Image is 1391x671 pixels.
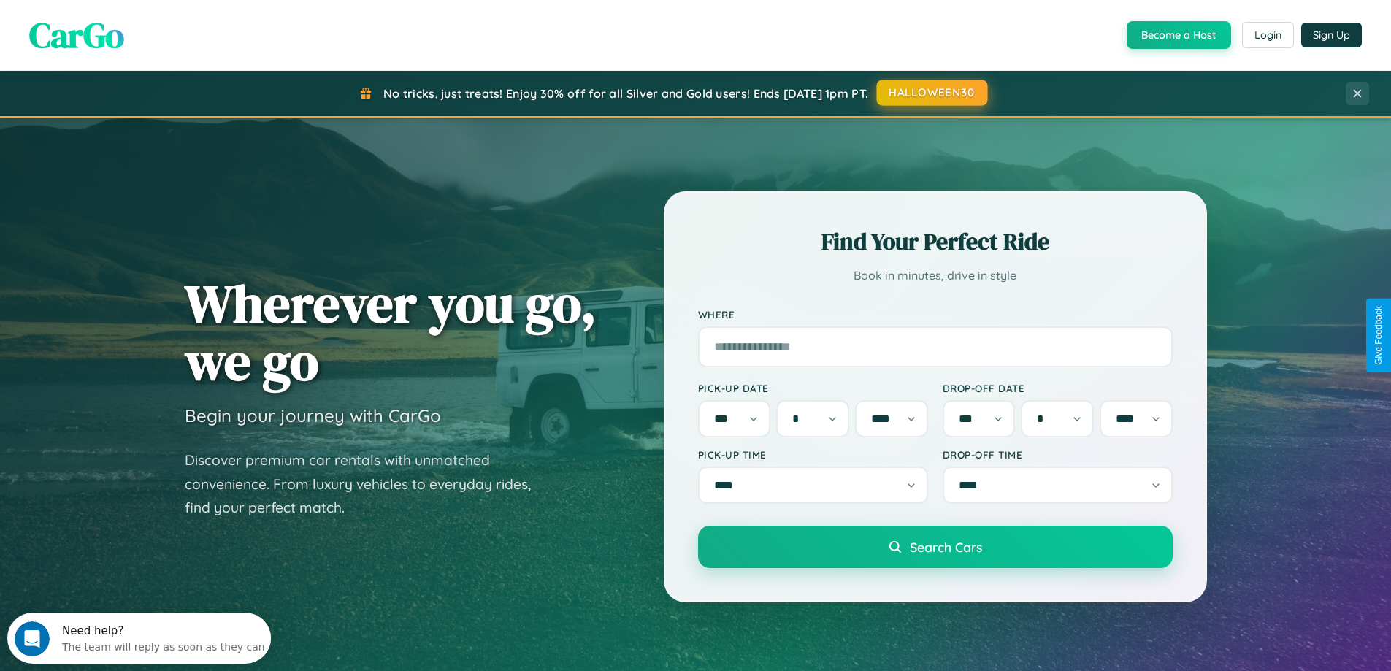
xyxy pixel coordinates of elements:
[698,308,1173,321] label: Where
[1301,23,1362,47] button: Sign Up
[1127,21,1231,49] button: Become a Host
[877,80,988,106] button: HALLOWEEN30
[185,404,441,426] h3: Begin your journey with CarGo
[383,86,868,101] span: No tricks, just treats! Enjoy 30% off for all Silver and Gold users! Ends [DATE] 1pm PT.
[7,613,271,664] iframe: Intercom live chat discovery launcher
[910,539,982,555] span: Search Cars
[698,448,928,461] label: Pick-up Time
[698,526,1173,568] button: Search Cars
[1242,22,1294,48] button: Login
[55,12,258,24] div: Need help?
[6,6,272,46] div: Open Intercom Messenger
[15,621,50,656] iframe: Intercom live chat
[943,448,1173,461] label: Drop-off Time
[29,11,124,59] span: CarGo
[943,382,1173,394] label: Drop-off Date
[698,265,1173,286] p: Book in minutes, drive in style
[55,24,258,39] div: The team will reply as soon as they can
[1373,306,1384,365] div: Give Feedback
[185,448,550,520] p: Discover premium car rentals with unmatched convenience. From luxury vehicles to everyday rides, ...
[698,226,1173,258] h2: Find Your Perfect Ride
[185,275,597,390] h1: Wherever you go, we go
[698,382,928,394] label: Pick-up Date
